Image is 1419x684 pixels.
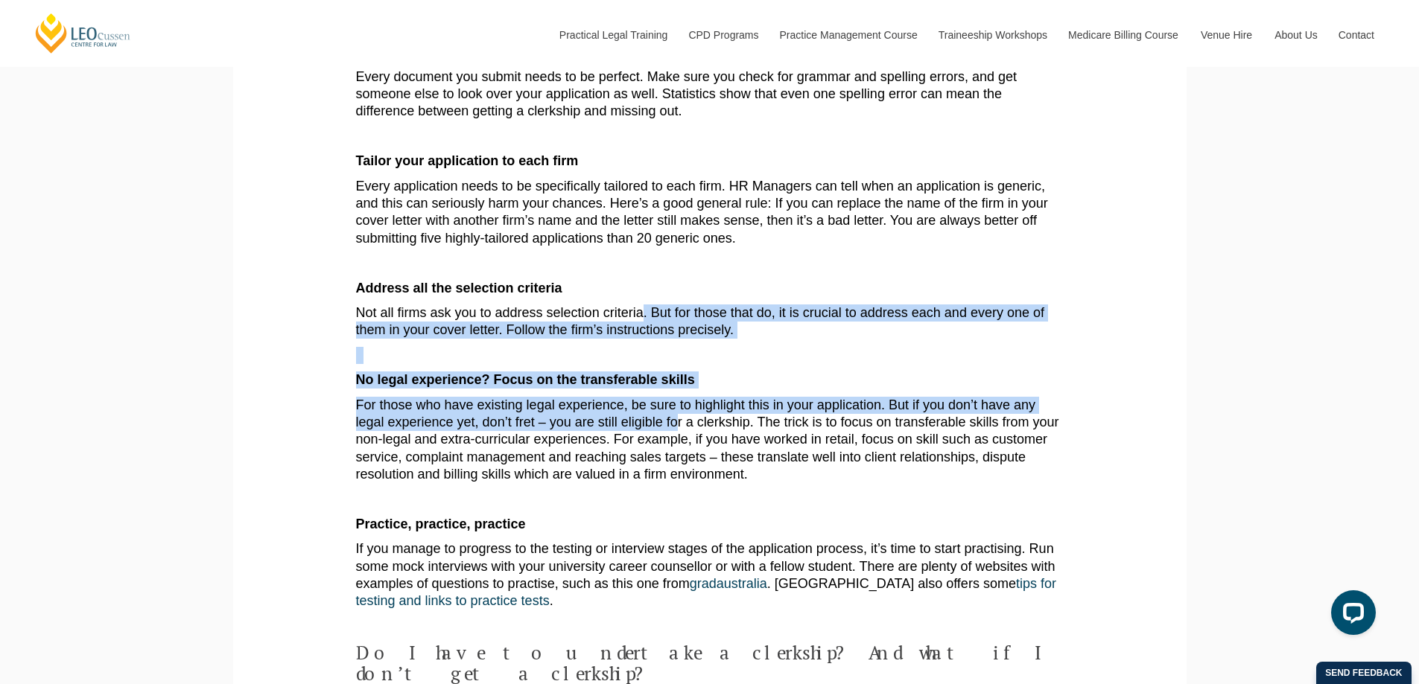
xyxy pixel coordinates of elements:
[356,281,562,295] strong: Address all the selection criteria
[1327,3,1385,67] a: Contact
[690,576,767,591] a: gradaustralia
[1190,3,1263,67] a: Venue Hire
[356,642,1064,683] h4: Do I have to undertake a clerkship? And what if I don’t get a clerkship?
[356,517,526,531] strong: Practice, practice, practice
[1057,3,1190,67] a: Medicare Billing Course
[34,12,133,54] a: [PERSON_NAME] Centre for Law
[356,540,1064,610] p: If you manage to progress to the testing or interview stages of the application process, it’s tim...
[769,3,927,67] a: Practice Management Course
[356,397,1064,484] p: For those who have existing legal experience, be sure to highlight this in your application. But ...
[356,68,1064,121] p: Every document you submit needs to be perfect. Make sure you check for grammar and spelling error...
[356,153,579,168] strong: Tailor your application to each firm
[927,3,1057,67] a: Traineeship Workshops
[356,178,1064,248] p: Every application needs to be specifically tailored to each firm. HR Managers can tell when an ap...
[677,3,768,67] a: CPD Programs
[356,372,695,387] strong: No legal experience? Focus on the transferable skills
[356,304,1064,339] p: Not all firms ask you to address selection criteria. But for those that do, it is crucial to addr...
[1263,3,1327,67] a: About Us
[548,3,678,67] a: Practical Legal Training
[1319,584,1382,647] iframe: LiveChat chat widget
